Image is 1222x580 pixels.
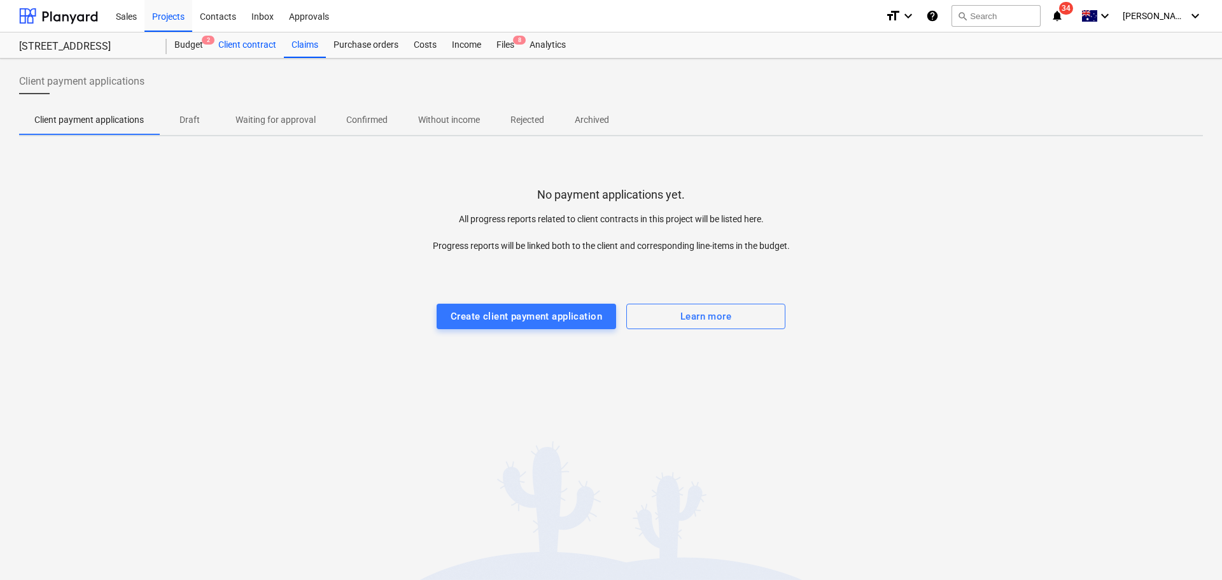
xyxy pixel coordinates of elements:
[1059,2,1073,15] span: 34
[1158,519,1222,580] iframe: Chat Widget
[1123,11,1186,21] span: [PERSON_NAME]
[513,36,526,45] span: 8
[575,113,609,127] p: Archived
[235,113,316,127] p: Waiting for approval
[926,8,939,24] i: Knowledge base
[510,113,544,127] p: Rejected
[284,32,326,58] a: Claims
[489,32,522,58] a: Files8
[167,32,211,58] div: Budget
[537,187,685,202] p: No payment applications yet.
[1188,8,1203,24] i: keyboard_arrow_down
[19,74,144,89] span: Client payment applications
[489,32,522,58] div: Files
[451,308,602,325] div: Create client payment application
[174,113,205,127] p: Draft
[211,32,284,58] a: Client contract
[952,5,1041,27] button: Search
[885,8,901,24] i: format_size
[1097,8,1113,24] i: keyboard_arrow_down
[522,32,573,58] a: Analytics
[167,32,211,58] a: Budget2
[680,308,731,325] div: Learn more
[444,32,489,58] a: Income
[626,304,785,329] button: Learn more
[19,40,151,53] div: [STREET_ADDRESS]
[346,113,388,127] p: Confirmed
[957,11,967,21] span: search
[1051,8,1064,24] i: notifications
[406,32,444,58] a: Costs
[202,36,214,45] span: 2
[901,8,916,24] i: keyboard_arrow_down
[315,213,907,253] p: All progress reports related to client contracts in this project will be listed here. Progress re...
[418,113,480,127] p: Without income
[326,32,406,58] a: Purchase orders
[437,304,616,329] button: Create client payment application
[34,113,144,127] p: Client payment applications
